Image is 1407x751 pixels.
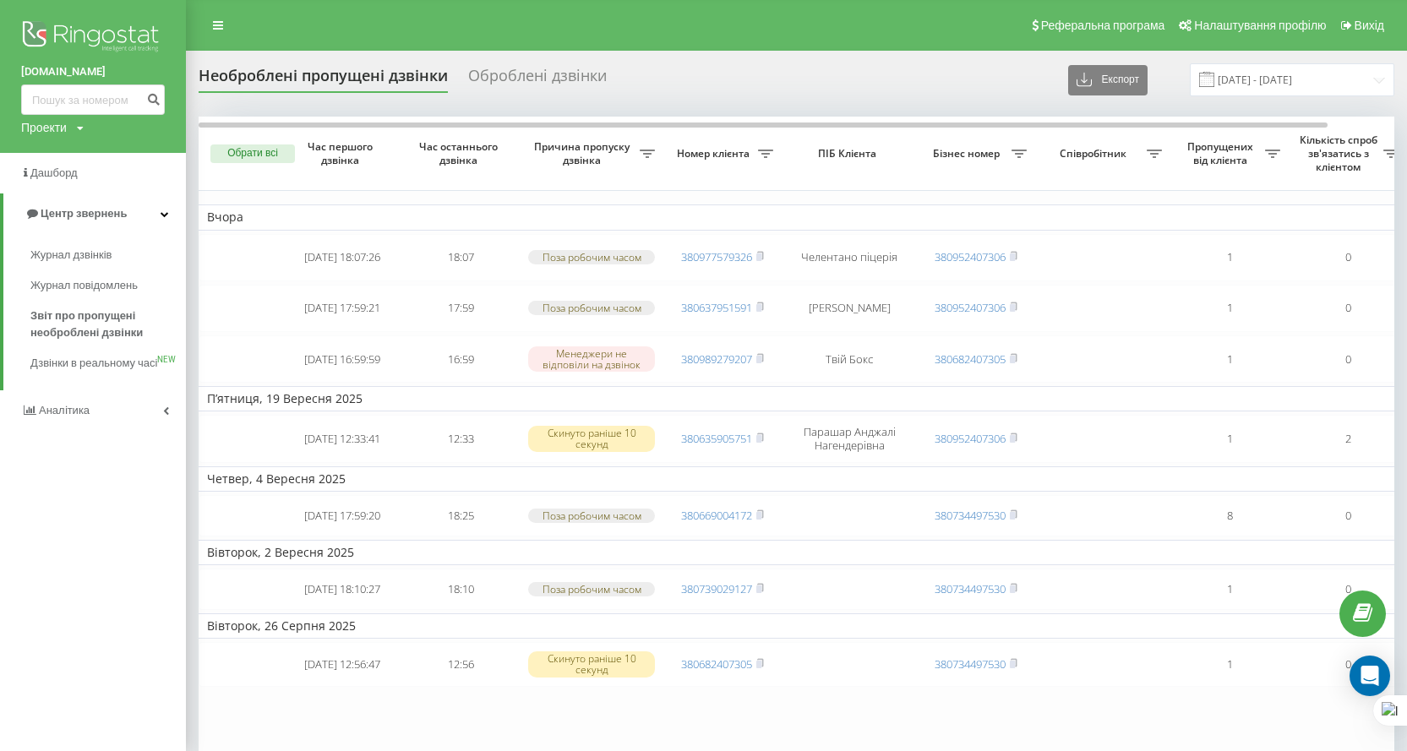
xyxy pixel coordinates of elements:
[401,495,520,536] td: 18:25
[1068,65,1148,95] button: Експорт
[1170,495,1289,536] td: 8
[1297,133,1383,173] span: Кількість спроб зв'язатись з клієнтом
[528,509,655,523] div: Поза робочим часом
[935,656,1006,672] a: 380734497530
[39,404,90,416] span: Аналiтика
[681,351,752,367] a: 380989279207
[21,119,67,136] div: Проекти
[681,656,752,672] a: 380682407305
[1350,656,1390,696] div: Open Intercom Messenger
[681,431,752,446] a: 380635905751
[401,234,520,281] td: 18:07
[528,140,640,166] span: Причина пропуску дзвінка
[681,581,752,596] a: 380739029127
[30,301,186,348] a: Звіт про пропущені необроблені дзвінки
[1170,642,1289,687] td: 1
[782,335,917,383] td: Твій Бокс
[21,84,165,115] input: Пошук за номером
[672,147,758,161] span: Номер клієнта
[283,285,401,332] td: [DATE] 17:59:21
[935,581,1006,596] a: 380734497530
[1170,335,1289,383] td: 1
[3,193,186,234] a: Центр звернень
[1170,285,1289,332] td: 1
[1289,415,1407,462] td: 2
[681,508,752,523] a: 380669004172
[782,234,917,281] td: Челентано піцерія
[1289,495,1407,536] td: 0
[935,300,1006,315] a: 380952407306
[528,346,655,372] div: Менеджери не відповіли на дзвінок
[528,250,655,264] div: Поза робочим часом
[21,63,165,80] a: [DOMAIN_NAME]
[1041,19,1165,32] span: Реферальна програма
[1179,140,1265,166] span: Пропущених від клієнта
[528,582,655,596] div: Поза робочим часом
[283,415,401,462] td: [DATE] 12:33:41
[21,17,165,59] img: Ringostat logo
[30,348,186,378] a: Дзвінки в реальному часіNEW
[297,140,388,166] span: Час першого дзвінка
[1170,569,1289,610] td: 1
[925,147,1012,161] span: Бізнес номер
[210,144,295,163] button: Обрати всі
[935,249,1006,264] a: 380952407306
[468,67,607,93] div: Оброблені дзвінки
[30,166,78,179] span: Дашборд
[30,355,157,372] span: Дзвінки в реальному часі
[401,642,520,687] td: 12:56
[681,300,752,315] a: 380637951591
[796,147,903,161] span: ПІБ Клієнта
[199,67,448,93] div: Необроблені пропущені дзвінки
[1289,234,1407,281] td: 0
[401,285,520,332] td: 17:59
[1289,285,1407,332] td: 0
[283,642,401,687] td: [DATE] 12:56:47
[528,426,655,451] div: Скинуто раніше 10 секунд
[401,569,520,610] td: 18:10
[1044,147,1147,161] span: Співробітник
[415,140,506,166] span: Час останнього дзвінка
[1289,642,1407,687] td: 0
[1170,234,1289,281] td: 1
[283,335,401,383] td: [DATE] 16:59:59
[30,277,138,294] span: Журнал повідомлень
[935,351,1006,367] a: 380682407305
[30,307,177,341] span: Звіт про пропущені необроблені дзвінки
[1289,335,1407,383] td: 0
[528,651,655,677] div: Скинуто раніше 10 секунд
[283,234,401,281] td: [DATE] 18:07:26
[782,415,917,462] td: Парашар Анджалі Нагендерівна
[528,301,655,315] div: Поза робочим часом
[935,431,1006,446] a: 380952407306
[283,495,401,536] td: [DATE] 17:59:20
[1355,19,1384,32] span: Вихід
[401,335,520,383] td: 16:59
[30,240,186,270] a: Журнал дзвінків
[283,569,401,610] td: [DATE] 18:10:27
[782,285,917,332] td: [PERSON_NAME]
[1289,569,1407,610] td: 0
[1194,19,1326,32] span: Налаштування профілю
[41,207,127,220] span: Центр звернень
[681,249,752,264] a: 380977579326
[1170,415,1289,462] td: 1
[30,270,186,301] a: Журнал повідомлень
[935,508,1006,523] a: 380734497530
[30,247,112,264] span: Журнал дзвінків
[401,415,520,462] td: 12:33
